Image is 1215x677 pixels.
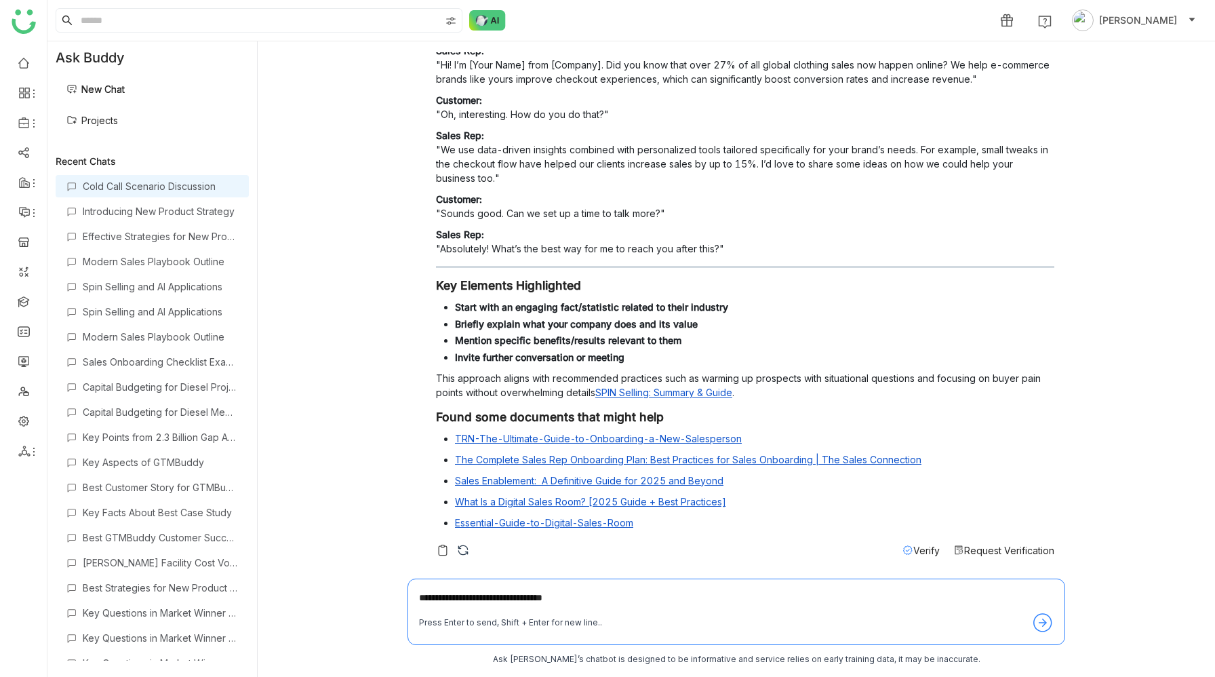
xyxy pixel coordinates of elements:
div: Best Customer Story for GTMBuddy [83,482,238,493]
div: Key Questions in Market Winner Survey 2024 [83,607,238,619]
strong: Sales Rep: [436,130,484,141]
p: "Sounds good. Can we set up a time to talk more?" [436,192,1054,220]
button: [PERSON_NAME] [1069,9,1199,31]
strong: Mention specific benefits/results relevant to them [455,334,681,346]
span: Request Verification [964,545,1054,556]
div: Cold Call Scenario Discussion [83,180,238,192]
p: "Oh, interesting. How do you do that?" [436,93,1054,121]
strong: Start with an engaging fact/statistic related to their industry [455,301,728,313]
img: ask-buddy-normal.svg [469,10,506,31]
div: Spin Selling and AI Applications [83,306,238,317]
strong: Sales Rep: [436,45,484,56]
div: Capital Budgeting for Diesel Project [83,381,238,393]
div: Modern Sales Playbook Outline [83,331,238,343]
a: New Chat [66,83,125,95]
a: SPIN Selling: Summary & Guide [595,387,732,398]
a: The Complete Sales Rep Onboarding Plan: Best Practices for Sales Onboarding | The Sales Connection [455,454,921,465]
p: "Hi! I’m [Your Name] from [Company]. Did you know that over 27% of all global clothing sales now ... [436,43,1054,86]
h3: Key Elements Highlighted [436,278,1054,293]
div: Key Points from 2.3 Billion Gap Article [83,431,238,443]
a: Projects [66,115,118,126]
strong: Invite further conversation or meeting [455,351,624,363]
img: help.svg [1038,15,1052,28]
a: TRN-The-Ultimate-Guide-to-Onboarding-a-New-Salesperson [455,433,742,444]
h3: Found some documents that might help [436,410,1054,425]
span: [PERSON_NAME] [1099,13,1177,28]
div: Key Questions in Market Winner Survey 2024 [83,657,238,669]
strong: Briefly explain what your company does and its value [455,318,698,330]
img: logo [12,9,36,34]
div: Sales Onboarding Checklist Example [83,356,238,368]
div: [PERSON_NAME] Facility Cost Volume Profile [83,557,238,568]
img: search-type.svg [445,16,456,26]
div: Spin Selling and AI Applications [83,281,238,292]
div: Modern Sales Playbook Outline [83,256,238,267]
span: Verify [913,545,940,556]
div: Ask Buddy [47,41,257,74]
div: Key Facts About Best Case Study [83,507,238,518]
div: Effective Strategies for New Product Launch [83,231,238,242]
strong: Sales Rep: [436,229,484,240]
div: Introducing New Product Strategy [83,206,238,217]
a: Sales Enablement: A Definitive Guide for 2025 and Beyond [455,475,723,486]
div: Best GTMBuddy Customer Success Story? [83,532,238,543]
a: What Is a Digital Sales Room? [2025 Guide + Best Practices] [455,496,726,507]
strong: Customer: [436,193,482,205]
div: Key Aspects of GTMBuddy [83,457,238,468]
p: "We use data-driven insights combined with personalized tools tailored specifically for your bran... [436,128,1054,185]
img: avatar [1072,9,1094,31]
strong: Customer: [436,94,482,106]
p: "Absolutely! What’s the best way for me to reach you after this?" [436,227,1054,256]
img: regenerate-askbuddy.svg [456,543,470,557]
div: Key Questions in Market Winner Survey 2024 [83,632,238,644]
a: Essential-Guide-to-Digital-Sales-Room [455,517,633,528]
p: This approach aligns with recommended practices such as warming up prospects with situational que... [436,371,1054,400]
div: Recent Chats [56,155,249,167]
div: Press Enter to send, Shift + Enter for new line.. [419,617,602,630]
div: Ask [PERSON_NAME]’s chatbot is designed to be informative and service relies on early training da... [407,653,1065,666]
img: copy-askbuddy.svg [436,543,450,557]
div: Best Strategies for New Product Launch [83,582,238,594]
div: Capital Budgeting for Diesel Medical Services [83,406,238,418]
